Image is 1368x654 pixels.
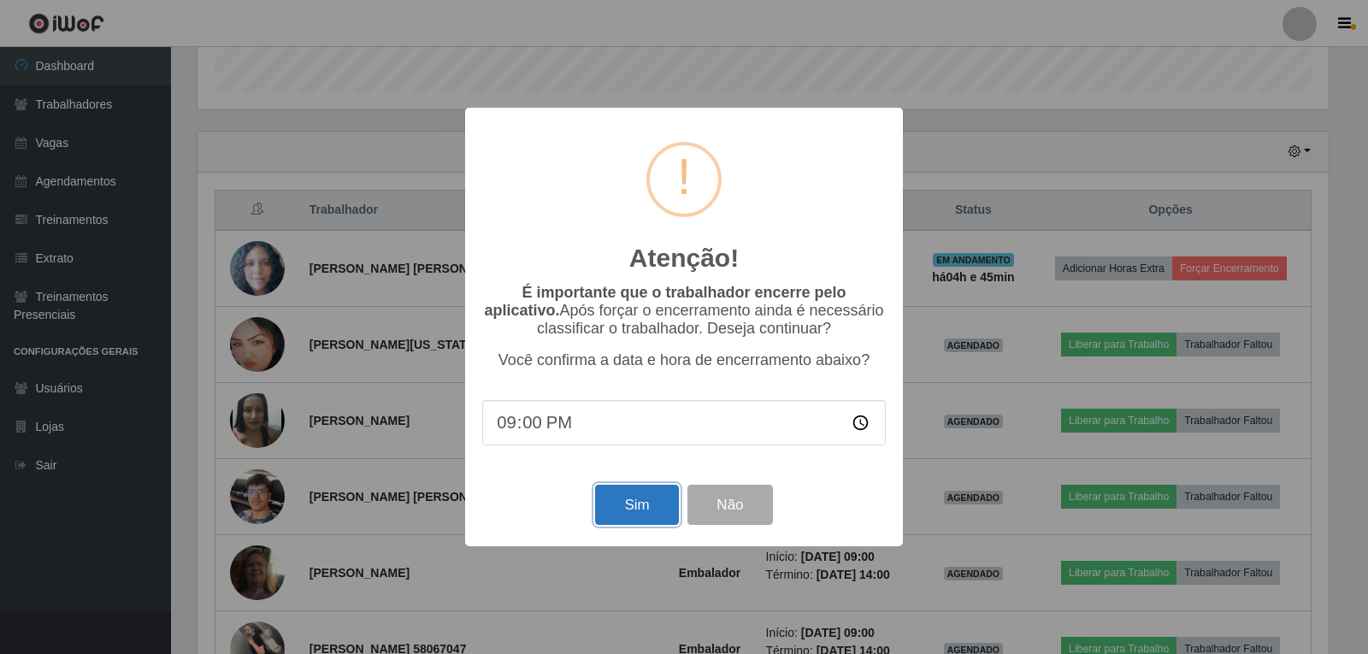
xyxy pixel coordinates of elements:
button: Sim [595,485,678,525]
p: Após forçar o encerramento ainda é necessário classificar o trabalhador. Deseja continuar? [482,284,886,338]
h2: Atenção! [629,243,739,274]
p: Você confirma a data e hora de encerramento abaixo? [482,351,886,369]
b: É importante que o trabalhador encerre pelo aplicativo. [484,284,846,319]
button: Não [687,485,772,525]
